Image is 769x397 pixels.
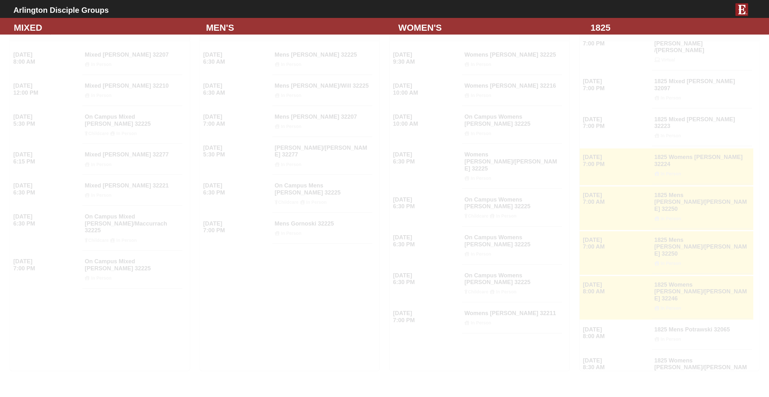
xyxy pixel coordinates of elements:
[654,357,750,387] h4: 1825 Womens [PERSON_NAME]/[PERSON_NAME] 32259
[464,234,560,257] h4: On Campus Womens [PERSON_NAME] 32225
[661,306,681,311] strong: In Person
[203,182,270,196] h4: [DATE] 6:30 PM
[464,196,560,219] h4: On Campus Womens [PERSON_NAME] 32225
[464,52,560,67] h4: Womens [PERSON_NAME] 32225
[583,154,650,168] h4: [DATE] 7:00 PM
[201,21,393,35] div: MEN'S
[393,234,460,248] h4: [DATE] 6:30 PM
[275,145,370,167] h4: [PERSON_NAME]/[PERSON_NAME] 32277
[654,154,750,176] h4: 1825 Womens [PERSON_NAME] 32224
[393,151,460,165] h4: [DATE] 6:30 PM
[471,131,491,136] strong: In Person
[281,93,302,98] strong: In Person
[275,182,370,205] h4: On Campus Mens [PERSON_NAME] 32225
[85,83,180,98] h4: Mixed [PERSON_NAME] 32210
[464,83,560,98] h4: Womens [PERSON_NAME] 32216
[661,216,681,221] strong: In Person
[393,114,460,127] h4: [DATE] 10:00 AM
[661,57,675,62] strong: Virtual
[203,220,270,234] h4: [DATE] 7:00 PM
[91,193,112,198] strong: In Person
[393,196,460,210] h4: [DATE] 6:30 PM
[583,78,650,92] h4: [DATE] 7:00 PM
[13,213,80,227] h4: [DATE] 6:30 PM
[88,131,109,136] strong: Childcare
[468,213,488,218] strong: Childcare
[654,282,750,311] h4: 1825 Womens [PERSON_NAME]/[PERSON_NAME] 32246
[496,213,517,218] strong: In Person
[9,21,201,35] div: MIXED
[583,326,650,340] h4: [DATE] 8:00 AM
[583,282,650,295] h4: [DATE] 8:00 AM
[281,162,302,167] strong: In Person
[661,133,681,138] strong: In Person
[203,114,270,127] h4: [DATE] 7:00 AM
[471,251,491,257] strong: In Person
[393,21,586,35] div: WOMEN'S
[464,310,560,326] h4: Womens [PERSON_NAME] 32211
[275,52,370,67] h4: Mens [PERSON_NAME] 32225
[85,213,180,243] h4: On Campus Mixed [PERSON_NAME]/Maccurrach 32225
[583,237,650,250] h4: [DATE] 7:00 AM
[654,33,750,63] h4: 1825 Online Mixed [PERSON_NAME] /[PERSON_NAME]
[88,238,109,243] strong: Childcare
[13,182,80,196] h4: [DATE] 6:30 PM
[13,258,80,272] h4: [DATE] 7:00 PM
[464,272,560,295] h4: On Campus Womens [PERSON_NAME] 32225
[583,192,650,206] h4: [DATE] 7:00 AM
[85,151,180,167] h4: Mixed [PERSON_NAME] 32277
[275,220,370,236] h4: Mens Gornoski 32225
[393,272,460,286] h4: [DATE] 6:30 PM
[278,200,299,205] strong: Childcare
[275,114,370,129] h4: Mens [PERSON_NAME] 32207
[654,326,750,342] h4: 1825 Mens Potrawski 32065
[654,116,750,139] h4: 1825 Mixed [PERSON_NAME] 32223
[661,171,681,176] strong: In Person
[583,357,650,371] h4: [DATE] 8:30 AM
[471,62,491,67] strong: In Person
[306,200,327,205] strong: In Person
[91,275,112,281] strong: In Person
[393,83,460,96] h4: [DATE] 10:00 AM
[583,116,650,130] h4: [DATE] 7:00 PM
[203,83,270,96] h4: [DATE] 6:30 AM
[468,289,488,294] strong: Childcare
[203,52,270,65] h4: [DATE] 6:30 AM
[13,151,80,165] h4: [DATE] 6:15 PM
[496,289,517,294] strong: In Person
[654,78,750,100] h4: 1825 Mixed [PERSON_NAME] 32097
[13,114,80,127] h4: [DATE] 5:30 PM
[203,145,270,158] h4: [DATE] 5:30 PM
[654,237,750,266] h4: 1825 Mens [PERSON_NAME]/[PERSON_NAME] 32250
[91,162,112,167] strong: In Person
[661,261,681,266] strong: In Person
[661,337,681,342] strong: In Person
[13,52,80,65] h4: [DATE] 8:00 AM
[91,93,112,98] strong: In Person
[393,52,460,65] h4: [DATE] 9:30 AM
[85,52,180,67] h4: Mixed [PERSON_NAME] 32207
[116,238,137,243] strong: In Person
[13,83,80,96] h4: [DATE] 12:00 PM
[471,93,491,98] strong: In Person
[116,131,137,136] strong: In Person
[275,83,370,98] h4: Mens [PERSON_NAME]/Will 32225
[85,182,180,198] h4: Mixed [PERSON_NAME] 32221
[735,3,748,16] img: E-icon-fireweed-White-TM.png
[464,114,560,136] h4: On Campus Womens [PERSON_NAME] 32225
[464,151,560,181] h4: Womens [PERSON_NAME]/[PERSON_NAME] 32225
[85,258,180,281] h4: On Campus Mixed [PERSON_NAME] 32225
[393,310,460,324] h4: [DATE] 7:00 PM
[654,192,750,221] h4: 1825 Mens [PERSON_NAME]/[PERSON_NAME] 32250
[281,62,302,67] strong: In Person
[13,6,109,14] b: Arlington Disciple Groups
[661,95,681,100] strong: In Person
[471,320,491,325] strong: In Person
[281,124,302,129] strong: In Person
[91,62,112,67] strong: In Person
[85,114,180,136] h4: On Campus Mixed [PERSON_NAME] 32225
[281,231,302,236] strong: In Person
[471,176,491,181] strong: In Person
